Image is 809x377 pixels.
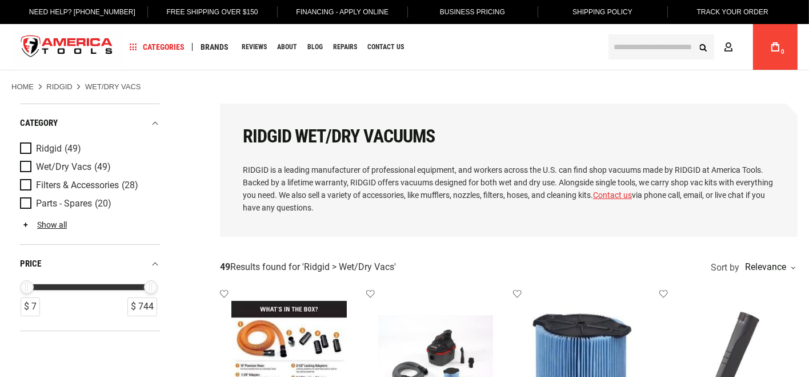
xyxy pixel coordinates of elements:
[36,144,62,154] span: Ridgid
[302,39,328,55] a: Blog
[130,43,185,51] span: Categories
[20,142,157,155] a: Ridgid (49)
[593,191,632,200] a: Contact us
[65,144,81,154] span: (49)
[572,8,632,16] span: Shipping Policy
[95,199,111,209] span: (20)
[367,43,404,50] span: Contact Us
[304,261,394,272] span: Ridgid > Wet/Dry Vacs
[21,297,40,316] div: $ 7
[195,39,234,55] a: Brands
[220,261,230,272] strong: 49
[201,43,229,51] span: Brands
[328,39,362,55] a: Repairs
[20,256,160,272] div: price
[764,24,786,70] a: 0
[243,164,775,214] p: RIDGID is a leading manufacturer of professional equipment, and workers across the U.S. can find ...
[125,39,190,55] a: Categories
[333,43,357,50] span: Repairs
[94,162,111,172] span: (49)
[20,116,160,131] div: category
[11,26,122,69] img: America Tools
[242,43,267,50] span: Reviews
[781,49,784,55] span: 0
[36,180,119,191] span: Filters & Accessories
[20,104,160,331] div: Product Filters
[122,181,138,191] span: (28)
[20,197,157,210] a: Parts - Spares (20)
[711,263,739,272] span: Sort by
[307,43,323,50] span: Blog
[127,297,157,316] div: $ 744
[11,82,34,92] a: Home
[277,43,297,50] span: About
[220,261,396,273] div: Results found for ' '
[362,39,409,55] a: Contact Us
[36,162,91,172] span: Wet/Dry Vacs
[46,82,73,92] a: Ridgid
[243,126,775,146] h1: RIDGID Wet/Dry Vacuums
[36,199,92,209] span: Parts - Spares
[742,263,795,272] div: Relevance
[20,179,157,192] a: Filters & Accessories (28)
[272,39,302,55] a: About
[85,82,141,91] strong: Wet/Dry Vacs
[692,36,714,58] button: Search
[20,220,67,229] a: Show all
[11,26,122,69] a: store logo
[20,161,157,173] a: Wet/Dry Vacs (49)
[237,39,272,55] a: Reviews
